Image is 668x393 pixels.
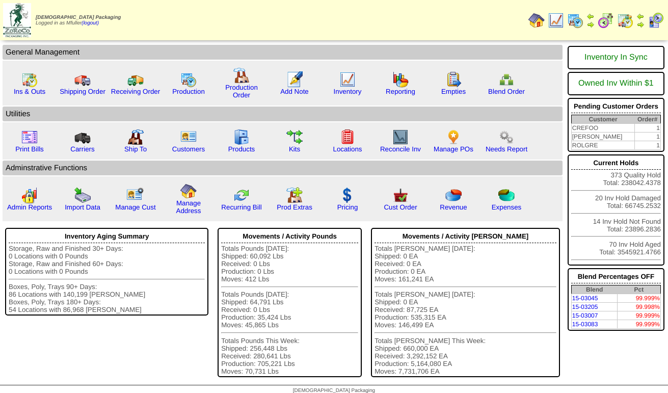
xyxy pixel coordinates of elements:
[445,129,462,145] img: po.png
[286,187,303,203] img: prodextras.gif
[392,129,409,145] img: line_graph2.gif
[571,141,634,150] td: ROLGRE
[65,203,100,211] a: Import Data
[586,12,595,20] img: arrowleft.gif
[572,321,598,328] a: 15-03083
[441,88,466,95] a: Empties
[634,133,660,141] td: 1
[7,203,52,211] a: Admin Reports
[277,203,312,211] a: Prod Extras
[9,230,205,243] div: Inventory Aging Summary
[334,88,362,95] a: Inventory
[392,71,409,88] img: graph.gif
[172,88,205,95] a: Production
[648,12,664,29] img: calendarcustomer.gif
[386,88,415,95] a: Reporting
[333,145,362,153] a: Locations
[548,12,564,29] img: line_graph.gif
[60,88,105,95] a: Shipping Order
[74,187,91,203] img: import.gif
[445,187,462,203] img: pie_chart.png
[74,71,91,88] img: truck.gif
[82,20,99,26] a: (logout)
[634,124,660,133] td: 1
[3,45,563,60] td: General Management
[180,183,197,199] img: home.gif
[380,145,421,153] a: Reconcile Inv
[127,71,144,88] img: truck2.gif
[21,187,38,203] img: graph2.png
[126,187,145,203] img: managecust.png
[280,88,309,95] a: Add Note
[124,145,147,153] a: Ship To
[289,145,300,153] a: Kits
[571,156,661,170] div: Current Holds
[392,187,409,203] img: cust_order.png
[571,133,634,141] td: [PERSON_NAME]
[286,71,303,88] img: orders.gif
[586,20,595,29] img: arrowright.gif
[571,100,661,113] div: Pending Customer Orders
[225,84,258,99] a: Production Order
[571,285,617,294] th: Blend
[634,115,660,124] th: Order#
[498,187,515,203] img: pie_chart2.png
[70,145,94,153] a: Carriers
[3,3,31,37] img: zoroco-logo-small.webp
[617,12,633,29] img: calendarinout.gif
[127,129,144,145] img: factory2.gif
[337,203,358,211] a: Pricing
[618,294,661,303] td: 99.999%
[445,71,462,88] img: workorder.gif
[221,245,358,375] div: Totals Pounds [DATE]: Shipped: 60,092 Lbs Received: 0 Lbs Production: 0 Lbs Moves: 412 Lbs Totals...
[286,129,303,145] img: workflow.gif
[3,107,563,121] td: Utilities
[233,187,250,203] img: reconcile.gif
[571,124,634,133] td: CREFOO
[21,129,38,145] img: invoice2.gif
[618,303,661,311] td: 99.998%
[492,203,522,211] a: Expenses
[434,145,473,153] a: Manage POs
[339,71,356,88] img: line_graph.gif
[21,71,38,88] img: calendarinout.gif
[339,187,356,203] img: dollar.gif
[618,320,661,329] td: 99.999%
[375,230,556,243] div: Movements / Activity [PERSON_NAME]
[14,88,45,95] a: Ins & Outs
[488,88,525,95] a: Blend Order
[618,311,661,320] td: 99.999%
[568,154,664,266] div: 373 Quality Hold Total: 238042.4378 20 Inv Hold Damaged Total: 66745.2532 14 Inv Hold Not Found T...
[567,12,583,29] img: calendarprod.gif
[571,270,661,283] div: Blend Percentages OFF
[634,141,660,150] td: 1
[384,203,417,211] a: Cust Order
[440,203,467,211] a: Revenue
[572,312,598,319] a: 15-03007
[618,285,661,294] th: Pct
[36,15,121,20] span: [DEMOGRAPHIC_DATA] Packaging
[180,129,197,145] img: customers.gif
[74,129,91,145] img: truck3.gif
[180,71,197,88] img: calendarprod.gif
[486,145,527,153] a: Needs Report
[36,15,121,26] span: Logged in as Mfuller
[339,129,356,145] img: locations.gif
[636,12,645,20] img: arrowleft.gif
[571,74,661,93] div: Owned Inv Within $1
[172,145,205,153] a: Customers
[498,71,515,88] img: network.png
[598,12,614,29] img: calendarblend.gif
[572,295,598,302] a: 15-03045
[528,12,545,29] img: home.gif
[15,145,44,153] a: Print Bills
[3,161,563,175] td: Adminstrative Functions
[115,203,155,211] a: Manage Cust
[571,115,634,124] th: Customer
[176,199,201,215] a: Manage Address
[9,245,205,313] div: Storage, Raw and Finished 30+ Days: 0 Locations with 0 Pounds Storage, Raw and Finished 60+ Days:...
[221,203,261,211] a: Recurring Bill
[498,129,515,145] img: workflow.png
[375,245,556,375] div: Totals [PERSON_NAME] [DATE]: Shipped: 0 EA Received: 0 EA Production: 0 EA Moves: 161,241 EA Tota...
[636,20,645,29] img: arrowright.gif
